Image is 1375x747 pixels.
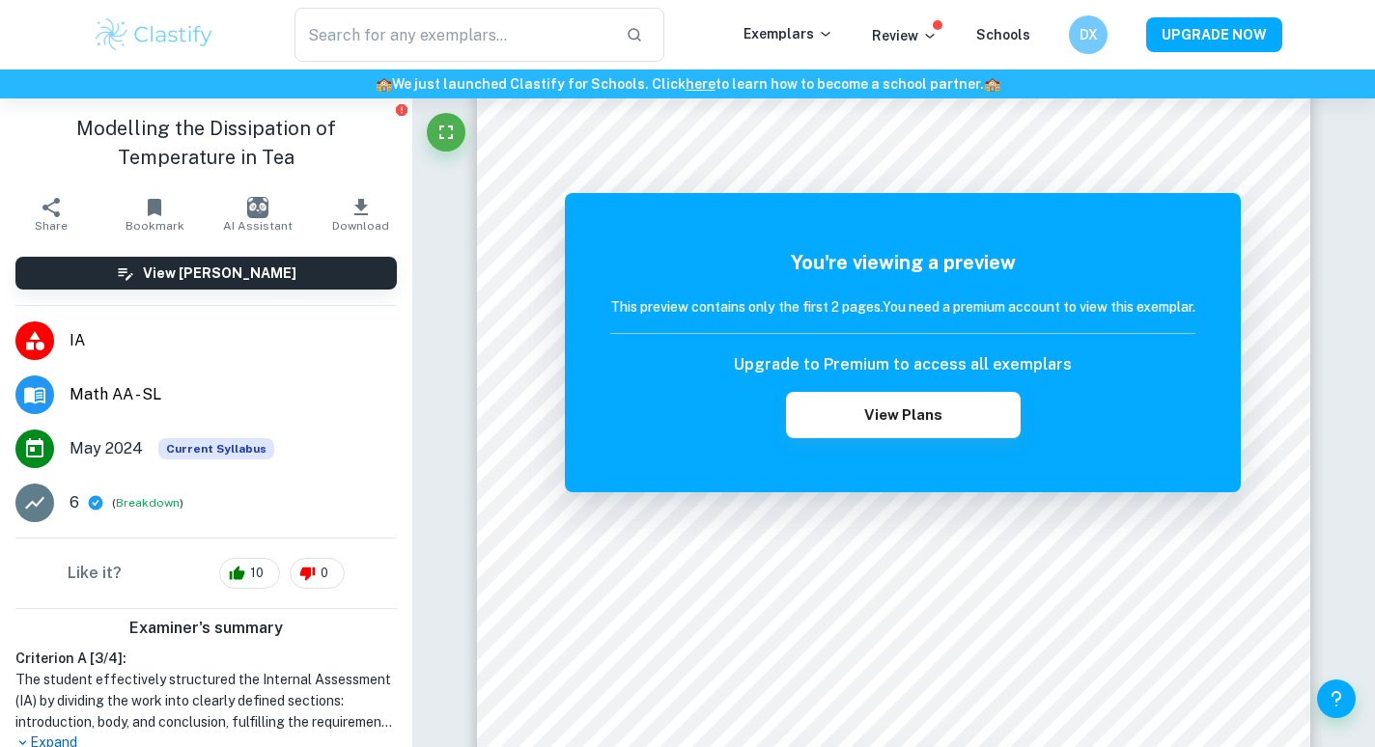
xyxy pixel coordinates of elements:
span: Bookmark [126,219,184,233]
h6: Like it? [68,562,122,585]
span: ( ) [112,494,183,512]
a: here [686,76,716,92]
img: AI Assistant [247,197,268,218]
h6: Criterion A [ 3 / 4 ]: [15,648,397,669]
a: Schools [976,27,1030,42]
h6: View [PERSON_NAME] [143,263,296,284]
h1: The student effectively structured the Internal Assessment (IA) by dividing the work into clearly... [15,669,397,733]
span: IA [70,329,397,352]
button: Report issue [394,102,408,117]
button: DX [1069,15,1108,54]
button: AI Assistant [207,187,310,241]
span: AI Assistant [223,219,293,233]
span: Share [35,219,68,233]
button: View Plans [786,392,1020,438]
p: Review [872,25,938,46]
span: Math AA - SL [70,383,397,406]
div: This exemplar is based on the current syllabus. Feel free to refer to it for inspiration/ideas wh... [158,438,274,459]
p: 6 [70,491,79,514]
h6: Examiner's summary [8,617,405,640]
button: UPGRADE NOW [1146,17,1282,52]
span: 🏫 [376,76,392,92]
h6: Upgrade to Premium to access all exemplars [734,353,1072,376]
button: Help and Feedback [1317,679,1356,718]
span: 🏫 [984,76,1000,92]
span: 0 [310,564,339,583]
button: Fullscreen [427,113,465,152]
span: Current Syllabus [158,438,274,459]
h6: This preview contains only the first 2 pages. You need a premium account to view this exemplar. [610,296,1195,318]
button: View [PERSON_NAME] [15,257,397,290]
input: Search for any exemplars... [295,8,610,62]
button: Breakdown [116,494,180,512]
h5: You're viewing a preview [610,248,1195,277]
p: Exemplars [744,23,833,44]
button: Bookmark [103,187,207,241]
h6: We just launched Clastify for Schools. Click to learn how to become a school partner. [4,73,1371,95]
button: Download [309,187,412,241]
span: 10 [239,564,274,583]
h6: DX [1078,24,1100,45]
span: Download [332,219,389,233]
img: Clastify logo [93,15,215,54]
h1: Modelling the Dissipation of Temperature in Tea [15,114,397,172]
span: May 2024 [70,437,143,460]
